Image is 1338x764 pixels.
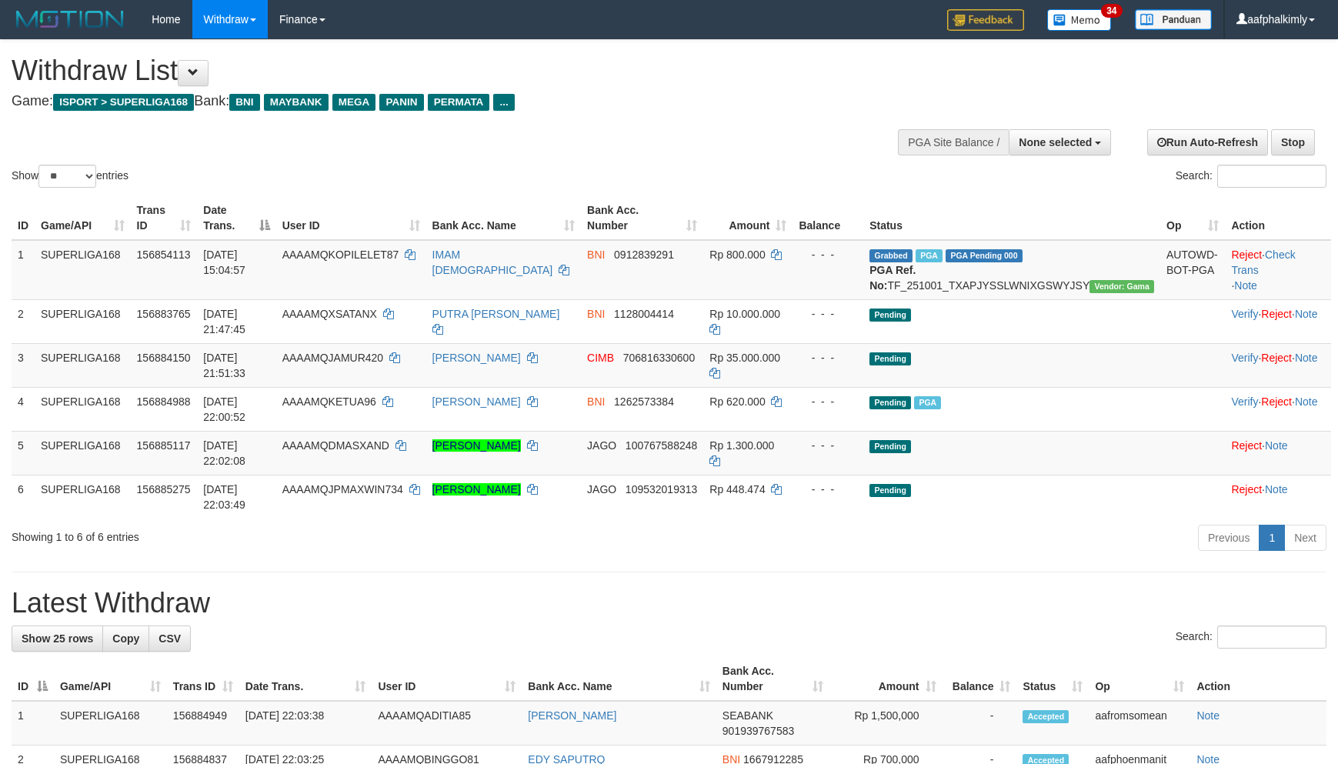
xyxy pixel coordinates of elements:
[587,483,616,495] span: JAGO
[1009,129,1111,155] button: None selected
[203,395,245,423] span: [DATE] 22:00:52
[1295,352,1318,364] a: Note
[432,352,521,364] a: [PERSON_NAME]
[1135,9,1212,30] img: panduan.png
[898,129,1009,155] div: PGA Site Balance /
[869,440,911,453] span: Pending
[167,657,239,701] th: Trans ID: activate to sort column ascending
[869,264,916,292] b: PGA Ref. No:
[12,8,128,31] img: MOTION_logo.png
[829,657,943,701] th: Amount: activate to sort column ascending
[1089,280,1154,293] span: Vendor URL: https://trx31.1velocity.biz
[229,94,259,111] span: BNI
[12,431,35,475] td: 5
[203,439,245,467] span: [DATE] 22:02:08
[1225,475,1331,519] td: ·
[1265,439,1288,452] a: Note
[35,387,131,431] td: SUPERLIGA168
[581,196,703,240] th: Bank Acc. Number: activate to sort column ascending
[799,350,857,365] div: - - -
[203,352,245,379] span: [DATE] 21:51:33
[137,483,191,495] span: 156885275
[703,196,792,240] th: Amount: activate to sort column ascending
[282,249,399,261] span: AAAAMQKOPILELET87
[1261,395,1292,408] a: Reject
[587,352,614,364] span: CIMB
[1016,657,1089,701] th: Status: activate to sort column ascending
[869,484,911,497] span: Pending
[12,626,103,652] a: Show 25 rows
[167,701,239,746] td: 156884949
[148,626,191,652] a: CSV
[137,249,191,261] span: 156854113
[12,588,1326,619] h1: Latest Withdraw
[22,632,93,645] span: Show 25 rows
[426,196,581,240] th: Bank Acc. Name: activate to sort column ascending
[1176,165,1326,188] label: Search:
[799,306,857,322] div: - - -
[1101,4,1122,18] span: 34
[946,249,1023,262] span: PGA Pending
[916,249,943,262] span: Marked by aafchhiseyha
[709,308,780,320] span: Rp 10.000.000
[863,196,1160,240] th: Status
[372,701,522,746] td: AAAAMQADITIA85
[1231,308,1258,320] a: Verify
[12,299,35,343] td: 2
[943,657,1017,701] th: Balance: activate to sort column ascending
[716,657,829,701] th: Bank Acc. Number: activate to sort column ascending
[587,395,605,408] span: BNI
[137,308,191,320] span: 156883765
[1284,525,1326,551] a: Next
[276,196,426,240] th: User ID: activate to sort column ascending
[1295,395,1318,408] a: Note
[792,196,863,240] th: Balance
[203,308,245,335] span: [DATE] 21:47:45
[432,308,560,320] a: PUTRA [PERSON_NAME]
[1217,626,1326,649] input: Search:
[432,439,521,452] a: [PERSON_NAME]
[12,701,54,746] td: 1
[1265,483,1288,495] a: Note
[943,701,1017,746] td: -
[54,657,167,701] th: Game/API: activate to sort column ascending
[722,725,794,737] span: Copy 901939767583 to clipboard
[1225,343,1331,387] td: · ·
[1196,709,1220,722] a: Note
[493,94,514,111] span: ...
[709,352,780,364] span: Rp 35.000.000
[102,626,149,652] a: Copy
[1047,9,1112,31] img: Button%20Memo.svg
[264,94,329,111] span: MAYBANK
[1261,352,1292,364] a: Reject
[1019,136,1092,148] span: None selected
[614,395,674,408] span: Copy 1262573384 to clipboard
[626,439,697,452] span: Copy 100767588248 to clipboard
[914,396,941,409] span: Marked by aafphoenmanit
[1147,129,1268,155] a: Run Auto-Refresh
[12,343,35,387] td: 3
[869,309,911,322] span: Pending
[53,94,194,111] span: ISPORT > SUPERLIGA168
[12,387,35,431] td: 4
[137,352,191,364] span: 156884150
[1295,308,1318,320] a: Note
[432,249,553,276] a: IMAM [DEMOGRAPHIC_DATA]
[1225,387,1331,431] td: · ·
[528,709,616,722] a: [PERSON_NAME]
[1231,249,1295,276] a: Check Trans
[1023,710,1069,723] span: Accepted
[587,249,605,261] span: BNI
[1234,279,1257,292] a: Note
[709,395,765,408] span: Rp 620.000
[12,523,546,545] div: Showing 1 to 6 of 6 entries
[38,165,96,188] select: Showentries
[626,483,697,495] span: Copy 109532019313 to clipboard
[428,94,490,111] span: PERMATA
[137,439,191,452] span: 156885117
[799,438,857,453] div: - - -
[12,657,54,701] th: ID: activate to sort column descending
[1089,657,1190,701] th: Op: activate to sort column ascending
[12,240,35,300] td: 1
[1225,196,1331,240] th: Action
